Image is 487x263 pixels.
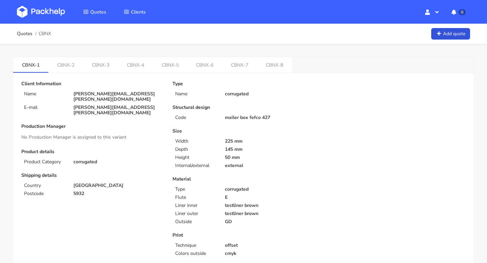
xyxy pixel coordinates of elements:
[17,27,51,41] nav: breadcrumb
[225,187,315,192] p: corrugated
[73,191,163,196] p: 5932
[24,91,65,97] p: Name
[21,81,163,87] p: Client Information
[225,147,315,152] p: 145 mm
[225,243,315,248] p: offset
[21,124,163,129] p: Production Manager
[175,155,216,160] p: Height
[175,203,216,208] p: Liner inner
[225,203,315,208] p: testliner brown
[225,91,315,97] p: corrugated
[153,57,188,72] a: CBNX-5
[17,31,32,37] a: Quotes
[225,211,315,216] p: testliner brown
[75,6,114,18] a: Quotes
[225,219,315,224] p: GD
[225,115,315,120] p: mailer box fefco 427
[225,139,315,144] p: 225 mm
[459,9,466,15] span: 0
[24,105,65,110] p: E-mail
[24,183,65,188] p: Country
[225,155,315,160] p: 50 mm
[21,149,163,154] p: Product details
[172,81,314,87] p: Type
[73,183,163,188] p: [GEOGRAPHIC_DATA]
[48,57,83,72] a: CBNX-2
[175,251,216,256] p: Colors outside
[175,243,216,248] p: Technique
[175,187,216,192] p: Type
[172,105,314,110] p: Structural design
[73,159,163,165] p: corrugated
[73,91,163,102] p: [PERSON_NAME][EMAIL_ADDRESS][PERSON_NAME][DOMAIN_NAME]
[225,251,315,256] p: cmyk
[73,105,163,116] p: [PERSON_NAME][EMAIL_ADDRESS][PERSON_NAME][DOMAIN_NAME]
[172,128,314,134] p: Size
[431,28,470,40] a: Add quote
[90,9,106,15] span: Quotes
[222,57,257,72] a: CBNX-7
[172,233,314,238] p: Print
[175,211,216,216] p: Liner outer
[175,147,216,152] p: Depth
[13,57,48,72] a: CBNX-1
[116,6,154,18] a: Clients
[446,6,470,18] button: 0
[39,31,51,37] span: CBNX
[175,139,216,144] p: Width
[175,91,216,97] p: Name
[175,163,216,168] p: Internal/external
[24,159,65,165] p: Product Category
[225,163,315,168] p: external
[24,191,65,196] p: Postcode
[17,6,65,18] img: Dashboard
[21,134,126,140] span: No Production Manager is assigned to this variant
[83,57,118,72] a: CBNX-3
[172,176,314,182] p: Material
[257,57,292,72] a: CBNX-8
[175,115,216,120] p: Code
[131,9,146,15] span: Clients
[175,195,216,200] p: Flute
[21,173,163,178] p: Shipping details
[175,219,216,224] p: Outside
[118,57,153,72] a: CBNX-4
[188,57,223,72] a: CBNX-6
[225,195,315,200] p: E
